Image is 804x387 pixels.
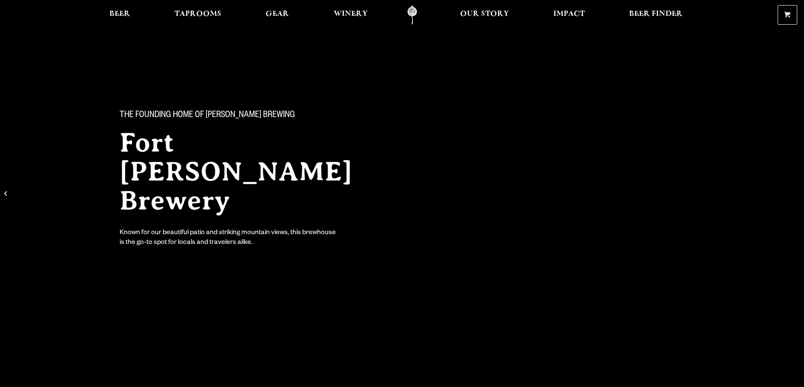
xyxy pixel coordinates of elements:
span: Gear [266,11,289,17]
span: Our Story [460,11,509,17]
h2: Fort [PERSON_NAME] Brewery [120,128,385,215]
span: Winery [334,11,368,17]
span: The Founding Home of [PERSON_NAME] Brewing [120,110,295,121]
span: Taprooms [175,11,221,17]
div: Known for our beautiful patio and striking mountain views, this brewhouse is the go-to spot for l... [120,229,338,248]
a: Odell Home [396,6,428,25]
a: Beer [104,6,136,25]
span: Beer [109,11,130,17]
a: Beer Finder [624,6,688,25]
a: Impact [548,6,590,25]
a: Taprooms [169,6,227,25]
a: Winery [328,6,373,25]
span: Impact [553,11,585,17]
a: Our Story [455,6,515,25]
a: Gear [260,6,295,25]
span: Beer Finder [629,11,683,17]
